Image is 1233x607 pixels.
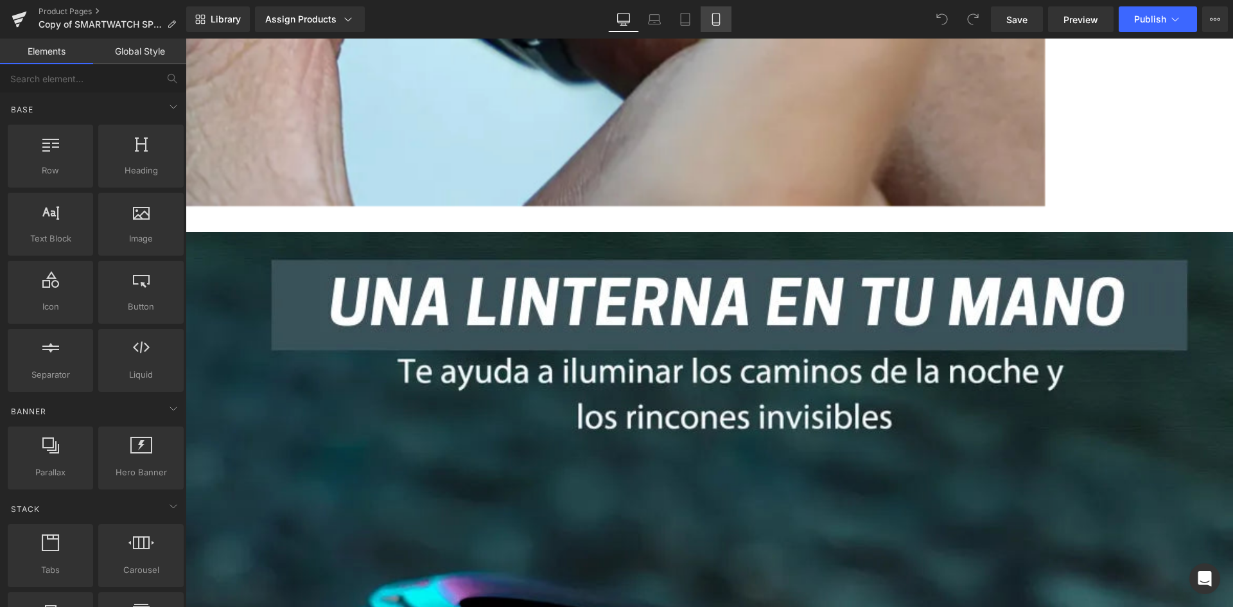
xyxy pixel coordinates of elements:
span: Button [102,300,180,313]
a: Mobile [701,6,731,32]
a: Product Pages [39,6,186,17]
span: Liquid [102,368,180,382]
span: Save [1006,13,1027,26]
button: Undo [929,6,955,32]
a: New Library [186,6,250,32]
a: Preview [1048,6,1114,32]
a: Global Style [93,39,186,64]
span: Tabs [12,563,89,577]
span: Preview [1063,13,1098,26]
span: Base [10,103,35,116]
span: Row [12,164,89,177]
span: Heading [102,164,180,177]
span: Text Block [12,232,89,245]
span: Separator [12,368,89,382]
a: Tablet [670,6,701,32]
button: Publish [1119,6,1197,32]
button: More [1202,6,1228,32]
span: Parallax [12,466,89,479]
a: Desktop [608,6,639,32]
button: Redo [960,6,986,32]
div: Assign Products [265,13,354,26]
span: Icon [12,300,89,313]
span: Library [211,13,241,25]
span: Image [102,232,180,245]
span: Stack [10,503,41,515]
span: Copy of SMARTWATCH SPORT ACTIVE TT [39,19,162,30]
span: Hero Banner [102,466,180,479]
span: Publish [1134,14,1166,24]
div: Open Intercom Messenger [1189,563,1220,594]
span: Carousel [102,563,180,577]
a: Laptop [639,6,670,32]
span: Banner [10,405,48,418]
